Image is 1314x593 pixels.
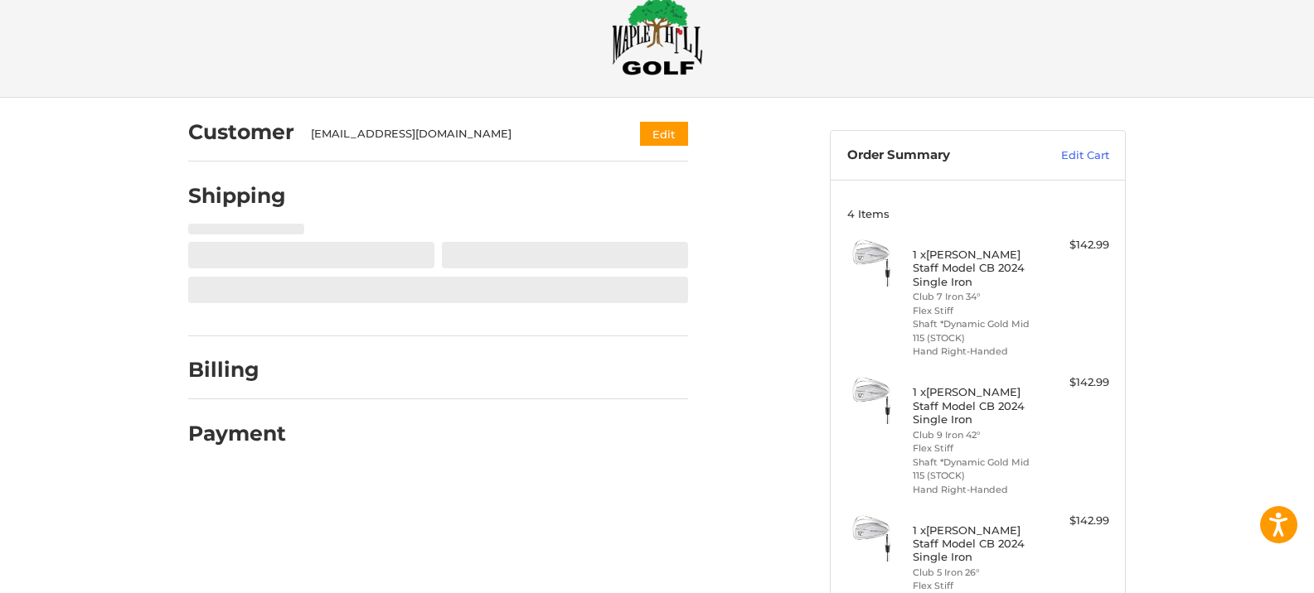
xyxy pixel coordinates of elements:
li: Shaft *Dynamic Gold Mid 115 (STOCK) [913,317,1040,345]
h2: Customer [188,119,294,145]
iframe: Google Customer Reviews [1177,548,1314,593]
li: Flex Stiff [913,579,1040,593]
div: $142.99 [1044,237,1109,253]
li: Club 7 Iron 34° [913,290,1040,304]
h3: Order Summary [847,147,1026,164]
li: Hand Right-Handed [913,345,1040,359]
div: $142.99 [1044,374,1109,391]
li: Club 9 Iron 42° [913,428,1040,442]
h4: 1 x [PERSON_NAME] Staff Model CB 2024 Single Iron [913,385,1040,426]
button: Edit [640,122,688,146]
h2: Billing [188,357,285,383]
h3: 4 Items [847,207,1109,220]
div: $142.99 [1044,513,1109,529]
li: Hand Right-Handed [913,483,1040,497]
h4: 1 x [PERSON_NAME] Staff Model CB 2024 Single Iron [913,523,1040,564]
a: Edit Cart [1026,147,1109,164]
li: Flex Stiff [913,441,1040,456]
h2: Payment [188,421,286,446]
h2: Shipping [188,183,286,209]
div: [EMAIL_ADDRESS][DOMAIN_NAME] [311,126,609,142]
li: Shaft *Dynamic Gold Mid 115 (STOCK) [913,456,1040,483]
li: Club 5 Iron 26° [913,566,1040,580]
li: Flex Stiff [913,304,1040,318]
h4: 1 x [PERSON_NAME] Staff Model CB 2024 Single Iron [913,248,1040,288]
